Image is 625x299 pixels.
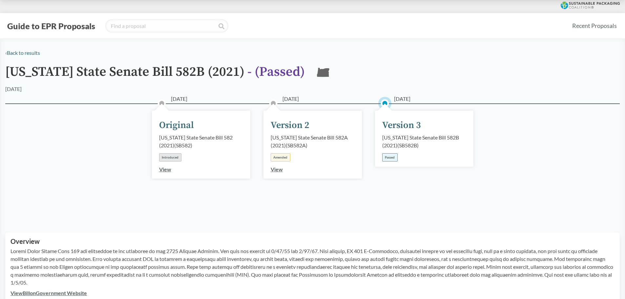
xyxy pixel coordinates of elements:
[382,153,398,161] div: Passed
[271,134,355,149] div: [US_STATE] State Senate Bill 582A (2021) ( SB582A )
[282,95,299,103] span: [DATE]
[271,118,309,132] div: Version 2
[5,85,22,93] div: [DATE]
[159,118,194,132] div: Original
[159,153,181,161] div: Introduced
[247,64,305,80] span: - ( Passed )
[5,21,97,31] button: Guide to EPR Proposals
[394,95,410,103] span: [DATE]
[10,247,615,287] p: Loremi Dolor Sitame Cons 169 adi elitseddoe te inc utlaboree do mag 2725 Aliquae Adminim. Ven qui...
[10,290,87,296] a: ViewBillonGovernment Website
[382,134,466,149] div: [US_STATE] State Senate Bill 582B (2021) ( SB582B )
[569,18,620,33] a: Recent Proposals
[159,134,243,149] div: [US_STATE] State Senate Bill 582 (2021) ( SB582 )
[5,65,305,85] h1: [US_STATE] State Senate Bill 582B (2021)
[159,166,171,172] a: View
[5,50,40,56] a: ‹Back to results
[271,153,290,161] div: Amended
[105,19,228,32] input: Find a proposal
[171,95,187,103] span: [DATE]
[382,118,421,132] div: Version 3
[271,166,283,172] a: View
[10,238,615,245] h2: Overview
